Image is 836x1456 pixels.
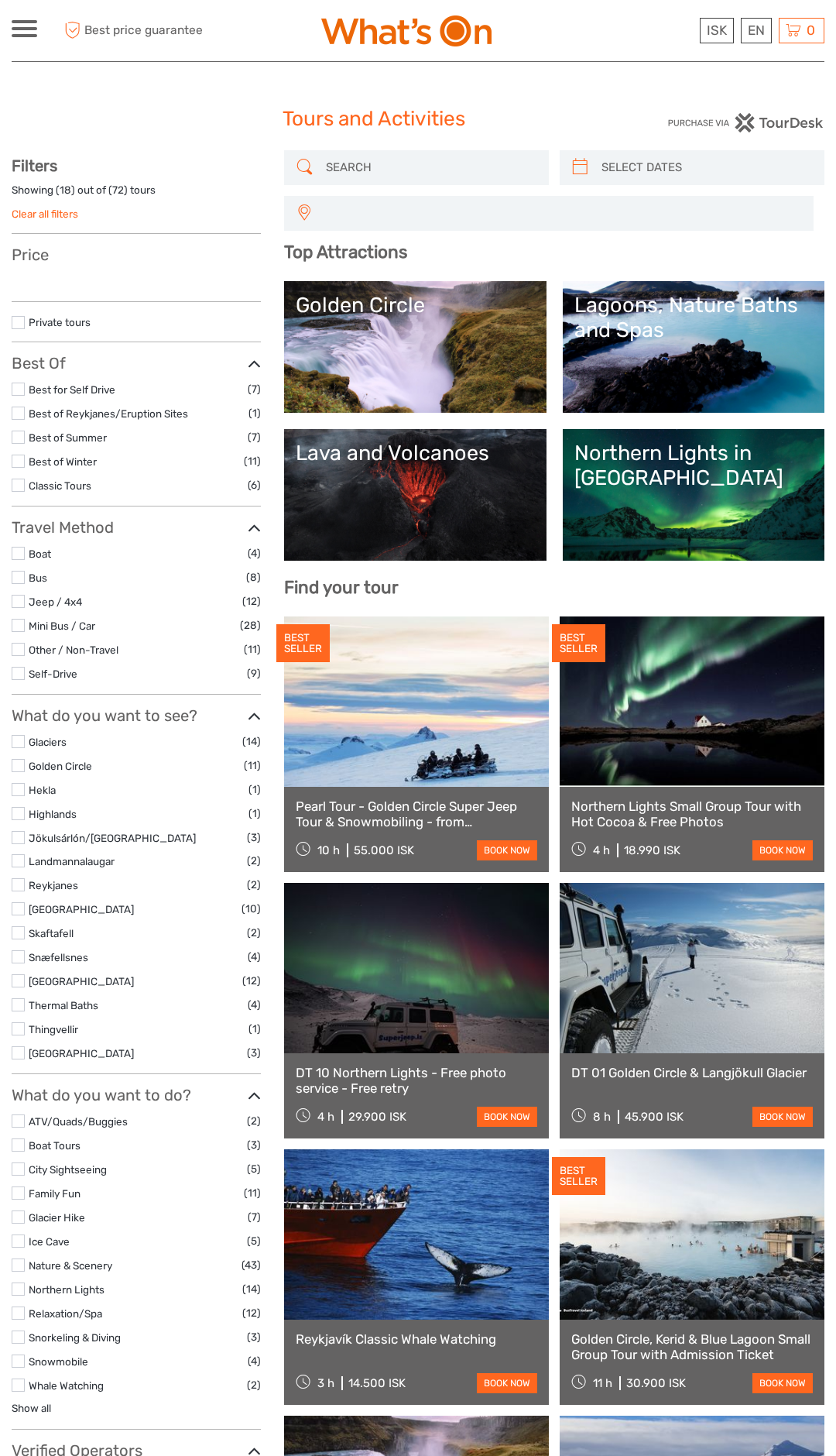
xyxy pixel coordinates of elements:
[29,1259,112,1272] a: Nature & Scenery
[29,431,107,444] a: Best of Summer
[29,316,91,328] a: Private tours
[248,1020,261,1038] span: (1)
[29,879,78,891] a: Reykjanes
[247,1376,261,1394] span: (2)
[247,829,261,846] span: (3)
[574,293,813,401] a: Lagoons, Nature Baths and Spas
[29,407,188,420] a: Best of Reykjanes/Eruption Sites
[571,1331,813,1363] a: Golden Circle, Kerid & Blue Lagoon Small Group Tour with Admission Ticket
[552,624,605,663] div: BEST SELLER
[283,107,553,132] h1: Tours and Activities
[29,1331,121,1344] a: Snorkeling & Diving
[12,208,78,220] a: Clear all filters
[112,183,124,197] label: 72
[248,476,261,494] span: (6)
[593,843,610,857] span: 4 h
[574,441,813,491] div: Northern Lights in [GEOGRAPHIC_DATA]
[244,452,261,470] span: (11)
[244,640,261,658] span: (11)
[247,924,261,942] span: (2)
[244,757,261,774] span: (11)
[12,706,261,725] h3: What do you want to see?
[29,832,196,844] a: Jökulsárlón/[GEOGRAPHIC_DATA]
[296,441,534,549] a: Lava and Volcanoes
[248,781,261,798] span: (1)
[29,548,51,560] a: Boat
[354,843,414,857] div: 55.000 ISK
[477,1373,537,1393] a: book now
[321,15,492,46] img: What's On
[248,948,261,966] span: (4)
[752,1107,813,1127] a: book now
[707,22,727,38] span: ISK
[284,577,399,598] b: Find your tour
[296,293,534,318] div: Golden Circle
[240,616,261,634] span: (28)
[242,1256,261,1274] span: (43)
[29,596,82,608] a: Jeep / 4x4
[29,855,115,867] a: Landmannalaugar
[248,428,261,446] span: (7)
[29,1023,78,1035] a: Thingvellir
[29,975,134,987] a: [GEOGRAPHIC_DATA]
[29,999,98,1011] a: Thermal Baths
[29,644,118,656] a: Other / Non-Travel
[29,1235,70,1248] a: Ice Cave
[29,1307,102,1320] a: Relaxation/Spa
[29,1187,81,1200] a: Family Fun
[29,903,134,915] a: [GEOGRAPHIC_DATA]
[574,441,813,549] a: Northern Lights in [GEOGRAPHIC_DATA]
[667,113,824,132] img: PurchaseViaTourDesk.png
[29,927,74,939] a: Skaftafell
[477,840,537,860] a: book now
[248,380,261,398] span: (7)
[29,1211,85,1224] a: Glacier Hike
[248,1352,261,1370] span: (4)
[296,798,537,830] a: Pearl Tour - Golden Circle Super Jeep Tour & Snowmobiling - from [GEOGRAPHIC_DATA]
[247,1328,261,1346] span: (3)
[248,996,261,1014] span: (4)
[29,479,91,492] a: Classic Tours
[12,518,261,537] h3: Travel Method
[12,1402,51,1414] a: Show all
[248,1208,261,1226] span: (7)
[248,544,261,562] span: (4)
[244,1184,261,1202] span: (11)
[248,404,261,422] span: (1)
[29,1115,128,1128] a: ATV/Quads/Buggies
[296,293,534,401] a: Golden Circle
[12,354,261,373] h3: Best Of
[29,668,77,680] a: Self-Drive
[242,972,261,990] span: (12)
[752,1373,813,1393] a: book now
[247,852,261,870] span: (2)
[247,876,261,894] span: (2)
[242,592,261,610] span: (12)
[246,568,261,586] span: (8)
[242,1280,261,1298] span: (14)
[477,1107,537,1127] a: book now
[741,18,772,43] div: EN
[60,18,215,43] span: Best price guarantee
[29,951,88,963] a: Snæfellsnes
[320,154,541,181] input: SEARCH
[242,900,261,918] span: (10)
[29,1379,104,1392] a: Whale Watching
[12,183,261,207] div: Showing ( ) out of ( ) tours
[574,293,813,343] div: Lagoons, Nature Baths and Spas
[29,1283,104,1296] a: Northern Lights
[571,798,813,830] a: Northern Lights Small Group Tour with Hot Cocoa & Free Photos
[296,1331,537,1347] a: Reykjavík Classic Whale Watching
[29,455,97,468] a: Best of Winter
[29,760,92,772] a: Golden Circle
[12,156,57,175] strong: Filters
[247,1232,261,1250] span: (5)
[626,1376,686,1390] div: 30.900 ISK
[12,1086,261,1104] h3: What do you want to do?
[29,572,47,584] a: Bus
[348,1376,406,1390] div: 14.500 ISK
[276,624,330,663] div: BEST SELLER
[29,620,95,632] a: Mini Bus / Car
[29,784,56,796] a: Hekla
[593,1376,612,1390] span: 11 h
